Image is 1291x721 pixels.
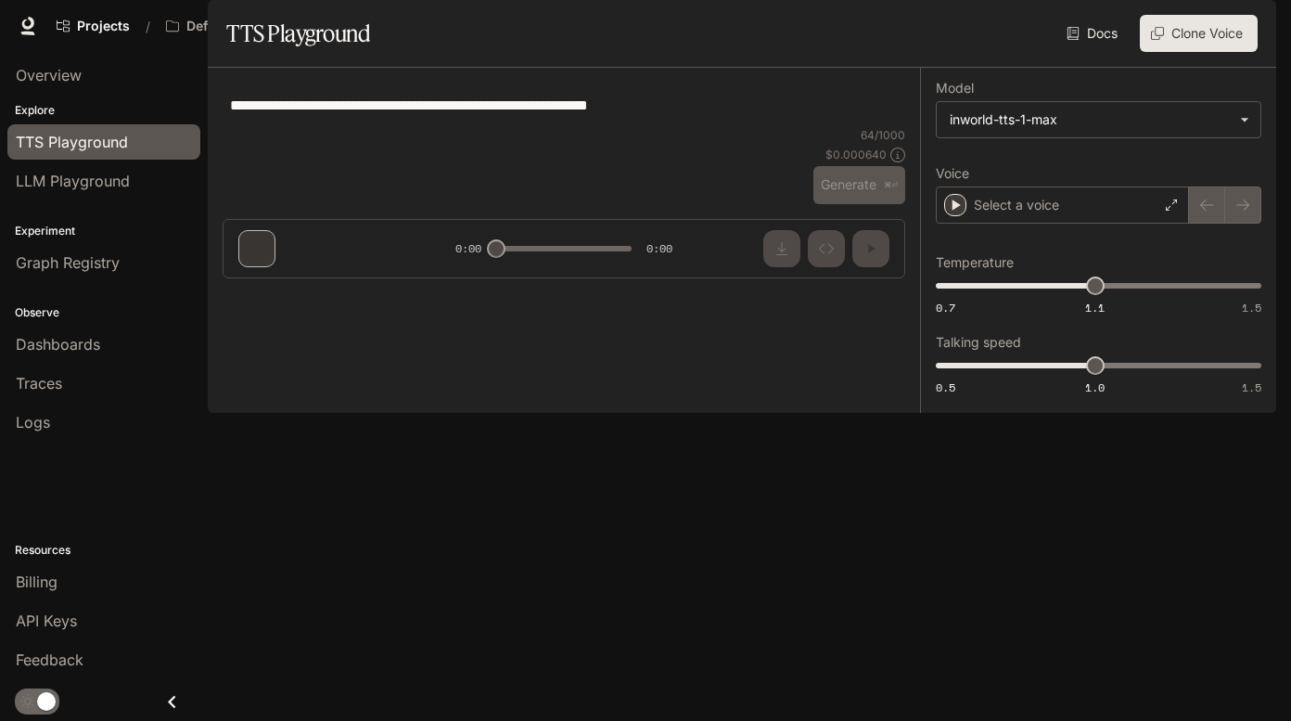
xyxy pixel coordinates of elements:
[936,336,1021,349] p: Talking speed
[77,19,130,34] span: Projects
[1063,15,1125,52] a: Docs
[226,15,370,52] h1: TTS Playground
[936,167,969,180] p: Voice
[825,147,887,162] p: $ 0.000640
[950,110,1231,129] div: inworld-tts-1-max
[158,7,261,45] button: Open workspace menu
[936,82,974,95] p: Model
[1242,380,1261,395] span: 1.5
[974,196,1059,214] p: Select a voice
[48,7,138,45] a: Go to projects
[937,102,1260,137] div: inworld-tts-1-max
[936,256,1014,269] p: Temperature
[186,19,232,34] p: Default
[138,17,158,36] div: /
[1242,300,1261,315] span: 1.5
[936,300,955,315] span: 0.7
[936,380,955,395] span: 0.5
[1140,15,1258,52] button: Clone Voice
[1085,380,1105,395] span: 1.0
[861,127,905,143] p: 64 / 1000
[1085,300,1105,315] span: 1.1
